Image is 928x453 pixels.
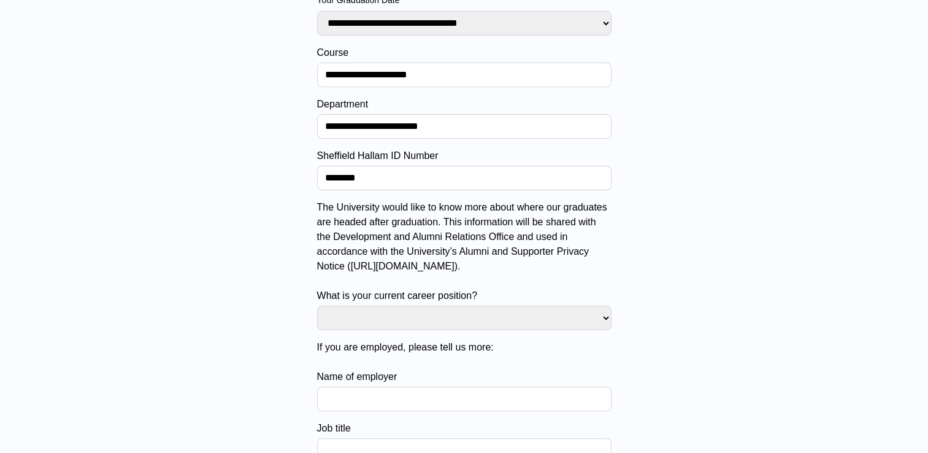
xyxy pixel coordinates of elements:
label: Sheffield Hallam ID Number [317,149,612,163]
label: Job title [317,421,612,436]
label: The University would like to know more about where our graduates are headed after graduation. Thi... [317,200,612,303]
label: If you are employed, please tell us more: Name of employer [317,340,612,384]
label: Course [317,45,612,60]
label: Department [317,97,612,112]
